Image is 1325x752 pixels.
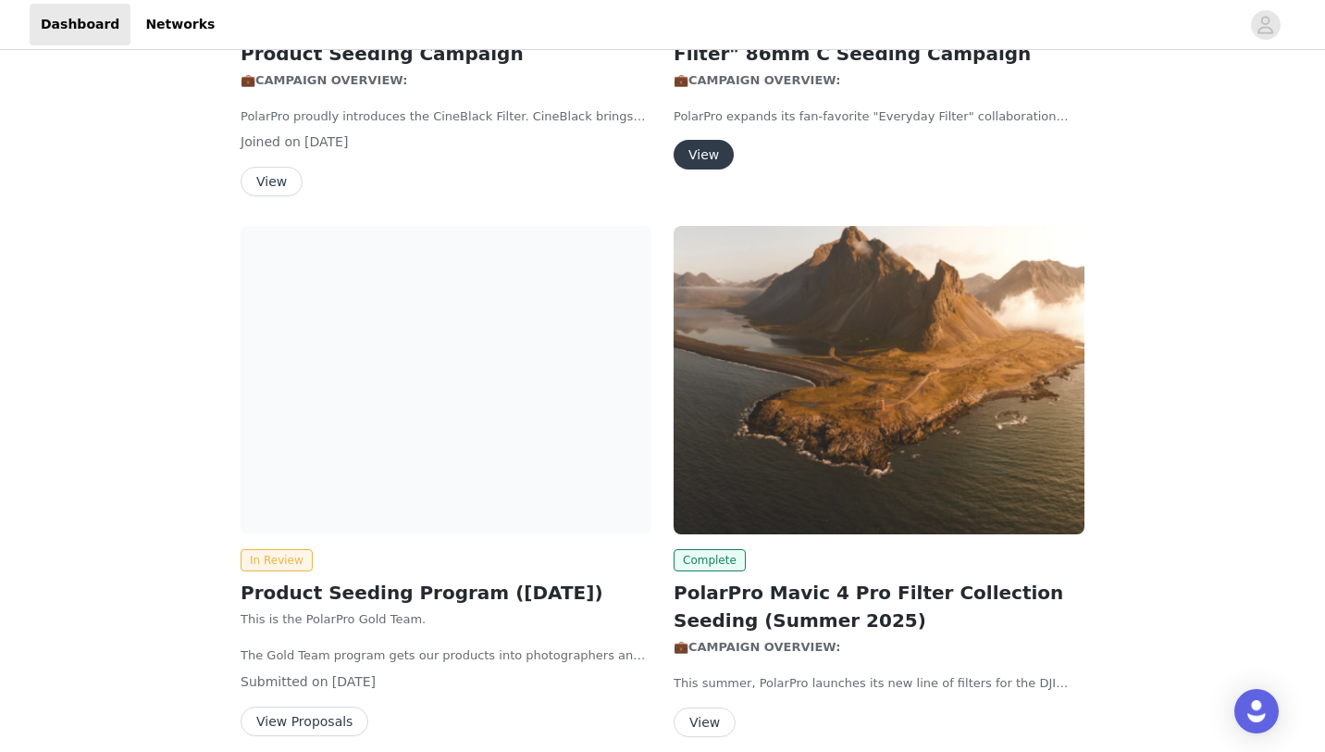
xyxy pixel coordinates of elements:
a: Dashboard [30,4,130,45]
p: 💼 [241,71,651,90]
a: View [674,148,734,162]
strong: CAMPAIGN OVERVIEW: [688,73,845,87]
a: Networks [134,4,226,45]
a: View Proposals [241,715,368,729]
div: Open Intercom Messenger [1234,689,1279,733]
span: Complete [674,549,746,571]
button: View [674,708,736,737]
button: View Proposals [241,707,368,736]
p: PolarPro proudly introduces the CineBlack Filter. CineBlack brings smooth and cinematic vibes whi... [241,107,651,126]
p: 💼 [674,638,1084,657]
strong: CAMPAIGN OVERVIEW: [255,73,412,87]
p: This summer, PolarPro launches its new line of filters for the DJI Mavic 4 Pro, elevating drone v... [674,674,1084,693]
strong: CAMPAIGN OVERVIEW: [688,640,840,654]
img: PolarPro [241,226,651,534]
h2: Product Seeding Program ([DATE]) [241,579,651,607]
span: Submitted on [241,674,328,689]
div: avatar [1257,10,1274,40]
button: View [241,167,303,196]
img: PolarPro [674,226,1084,534]
button: View [674,140,734,169]
p: PolarPro expands its fan-favorite "Everyday Filter" collaboration series with [PERSON_NAME] (AKA ... [674,107,1084,126]
span: [DATE] [332,674,376,689]
h2: PolarPro Mavic 4 Pro Filter Collection Seeding (Summer 2025) [674,579,1084,634]
a: View [674,716,736,730]
span: [DATE] [304,134,348,149]
a: View [241,175,303,189]
span: In Review [241,549,313,571]
span: Joined on [241,134,301,149]
p: 💼 [674,71,1084,90]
